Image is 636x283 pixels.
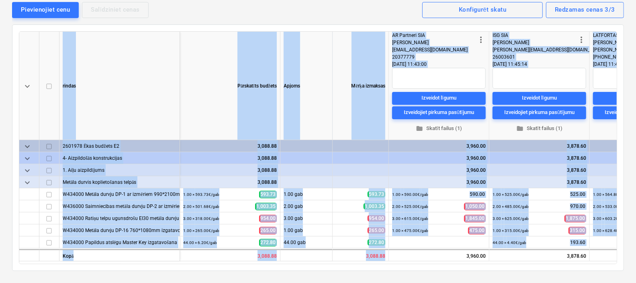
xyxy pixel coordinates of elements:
[63,164,176,176] div: 1. Aiļu aizpildījums
[259,226,277,234] span: 265.00
[22,141,32,151] span: keyboard_arrow_down
[392,204,428,209] small: 2.00 × 525.00€ / gab
[63,236,176,248] div: W434000 Papildus atslēgu Master Key izgatavošana
[504,108,575,117] div: Izveidojiet pirkuma pasūtījumu
[493,92,586,104] button: Izveidot līgumu
[392,61,486,68] div: [DATE] 11:43:00
[259,238,277,246] span: 272.80
[392,152,486,164] div: 3,960.00
[493,240,526,245] small: 44.00 × 4.40€ / gab
[516,125,524,132] span: folder
[368,227,385,234] span: 265.00
[392,92,486,104] button: Izveidot līgumu
[392,216,428,221] small: 3.00 × 615.00€ / gab
[183,164,277,176] div: 3,088.88
[280,212,333,224] div: 3.00 gab
[493,216,529,221] small: 3.00 × 625.00€ / gab
[392,176,486,188] div: 3,960.00
[493,228,529,233] small: 1.00 × 315.00€ / gab
[183,240,217,245] small: 44.00 × 6.20€ / gab
[493,47,605,53] span: [PERSON_NAME][EMAIL_ADDRESS][DOMAIN_NAME]
[63,140,176,152] div: 2601978 Ēkas budžets E2
[493,164,586,176] div: 3,878.60
[593,204,629,209] small: 2.00 × 533.00€ / gab
[493,204,529,209] small: 2.00 × 485.00€ / gab
[392,32,476,39] div: AR Partneri SIA
[63,188,176,200] div: W434000 Metāla durvju DP-1 ar izmēriem 990*2100mm izgatavošana un montāža atbilstoši projekta dur...
[577,35,586,45] span: more_vert
[63,176,176,188] div: Metāla durvis koplietošanas telpās
[255,202,277,210] span: 1,003.35
[63,200,176,212] div: W436000 Saimniecības metāla durvju DP-2 ar izmēriem 860*2100mm izgatavošana un montāža atbilstoši...
[493,176,586,188] div: 3,878.60
[183,192,219,197] small: 1.00 × 593.73€ / gab
[489,249,590,261] div: 3,878.60
[22,177,32,187] span: keyboard_arrow_down
[392,53,476,61] div: 20377779
[368,239,385,246] span: 272.80
[392,192,428,197] small: 1.00 × 590.00€ / gab
[496,124,583,133] span: Skatīt failus (1)
[476,35,486,45] span: more_vert
[63,152,176,164] div: 4- Aizpildošās konstrukcijas
[493,152,586,164] div: 3,878.60
[493,192,529,197] small: 1.00 × 525.00€ / gab
[395,124,483,133] span: Skatīt failus (1)
[368,191,385,197] span: 593.73
[183,176,277,188] div: 3,088.88
[63,224,176,236] div: W434000 Metāla durvju DP-16 760*1080mm izgatavošana un montāža.
[593,228,629,233] small: 1.00 × 628.40€ / gab
[183,140,277,152] div: 3,088.88
[392,39,476,46] div: [PERSON_NAME]
[63,212,176,224] div: W434000 Ratiņu telpu ugunsdrošu EI30 metāla durvju DP-15 810*2100mm izgatavošana un montāža. RAL7047
[392,228,428,233] small: 1.00 × 475.00€ / gab
[469,191,486,197] span: 590.00
[416,125,423,132] span: folder
[493,61,586,68] div: [DATE] 11:45:14
[392,164,486,176] div: 3,960.00
[564,214,586,222] span: 1,875.00
[12,2,79,18] button: Pievienojiet cenu
[464,202,486,210] span: 1,050.00
[333,32,389,140] div: Mērķa izmaksas
[389,249,489,261] div: 3,960.00
[21,4,70,15] div: Pievienojiet cenu
[493,39,577,46] div: [PERSON_NAME]
[392,122,486,134] button: Skatīt failus (1)
[569,239,586,246] span: 193.60
[392,140,486,152] div: 3,960.00
[493,122,586,134] button: Skatīt failus (1)
[569,191,586,197] span: 525.00
[368,215,385,222] span: 954.00
[569,226,586,234] span: 315.00
[493,53,577,61] div: 26003601
[468,226,486,234] span: 475.00
[280,200,333,212] div: 2.00 gab
[522,94,557,103] div: Izveidot līgumu
[280,224,333,236] div: 1.00 gab
[493,32,577,39] div: ISG SIA
[569,203,586,210] span: 970.00
[59,249,180,261] div: Kopā
[183,216,219,221] small: 3.00 × 318.00€ / gab
[421,94,456,103] div: Izveidot līgumu
[180,32,280,140] div: Pārskatīts budžets
[280,188,333,200] div: 1.00 gab
[333,249,389,261] div: 3,088.88
[593,192,629,197] small: 1.00 × 564.80€ / gab
[259,190,277,198] span: 593.73
[392,47,468,53] span: [EMAIL_ADDRESS][DOMAIN_NAME]
[392,106,486,119] button: Izveidojiet pirkuma pasūtījumu
[183,228,219,233] small: 1.00 × 265.00€ / gab
[183,152,277,164] div: 3,088.88
[22,153,32,163] span: keyboard_arrow_down
[593,216,629,221] small: 3.00 × 603.20€ / gab
[364,203,385,210] span: 1,003.35
[280,236,333,248] div: 44.00 gab
[259,214,277,222] span: 954.00
[280,32,333,140] div: Apjoms
[493,106,586,119] button: Izveidojiet pirkuma pasūtījumu
[493,140,586,152] div: 3,878.60
[22,81,32,91] span: keyboard_arrow_down
[180,249,280,261] div: 3,088.88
